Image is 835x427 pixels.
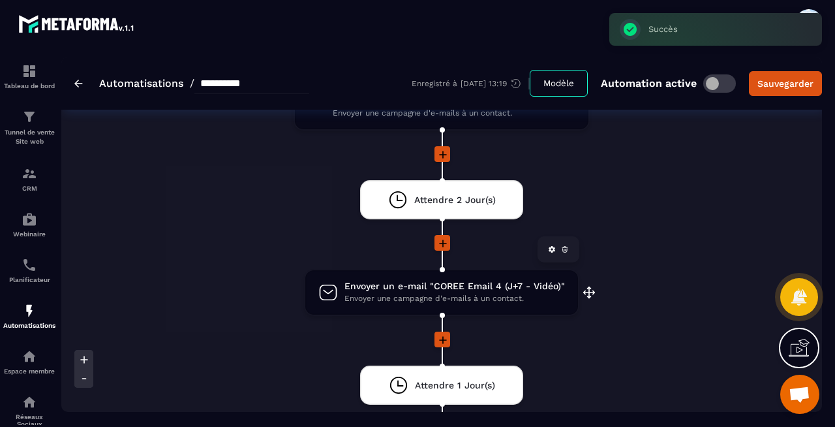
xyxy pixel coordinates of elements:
img: scheduler [22,257,37,273]
img: automations [22,212,37,227]
span: Attendre 1 Jour(s) [415,379,495,392]
a: schedulerschedulerPlanificateur [3,247,55,293]
img: arrow [74,80,83,87]
button: Sauvegarder [749,71,822,96]
a: formationformationTableau de bord [3,54,55,99]
span: Attendre 2 Jour(s) [414,194,496,206]
p: Automatisations [3,322,55,329]
p: [DATE] 13:19 [461,79,507,88]
a: automationsautomationsEspace membre [3,339,55,385]
a: automationsautomationsWebinaire [3,202,55,247]
p: Planificateur [3,276,55,283]
img: formation [22,63,37,79]
p: Webinaire [3,230,55,238]
img: social-network [22,394,37,410]
a: automationsautomationsAutomatisations [3,293,55,339]
div: Enregistré à [412,78,530,89]
span: Envoyer une campagne d'e-mails à un contact. [344,293,565,305]
img: automations [22,349,37,364]
a: Automatisations [99,77,183,89]
div: Ouvrir le chat [780,375,819,414]
img: formation [22,109,37,125]
img: automations [22,303,37,319]
p: Espace membre [3,368,55,375]
span: / [190,77,194,89]
span: Envoyer un e-mail "COREE Email 4 (J+7 - Vidéo)" [344,280,565,293]
img: formation [22,166,37,182]
p: Automation active [601,77,697,89]
span: Envoyer une campagne d'e-mails à un contact. [333,107,575,119]
p: Tunnel de vente Site web [3,128,55,146]
p: Tableau de bord [3,82,55,89]
div: Sauvegarder [757,77,813,90]
a: formationformationTunnel de vente Site web [3,99,55,156]
p: CRM [3,185,55,192]
button: Modèle [530,70,588,97]
img: logo [18,12,136,35]
a: formationformationCRM [3,156,55,202]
